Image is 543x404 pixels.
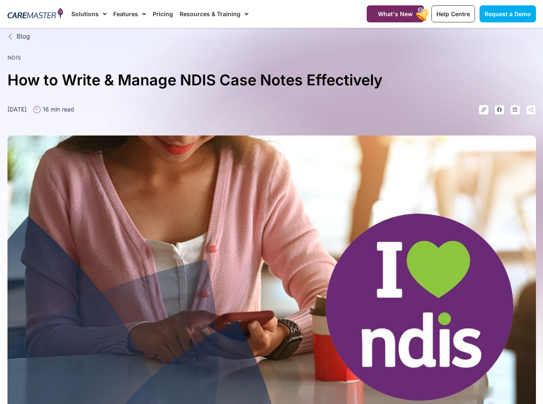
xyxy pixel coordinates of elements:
a: NDIS [7,54,21,61]
a: Request a Demo [480,5,536,22]
a: What's New [367,5,424,22]
span: Request a Demo [485,10,531,17]
a: Blog [7,32,536,41]
span: Help Centre [436,10,470,17]
span: Blog [15,32,30,41]
img: CareMaster Logo [7,8,63,20]
h1: How to Write & Manage NDIS Case Notes Effectively [7,68,536,92]
time: [DATE] [7,106,27,113]
span: 16 min read [41,105,74,114]
a: Help Centre [431,5,475,22]
span: What's New [378,10,413,17]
